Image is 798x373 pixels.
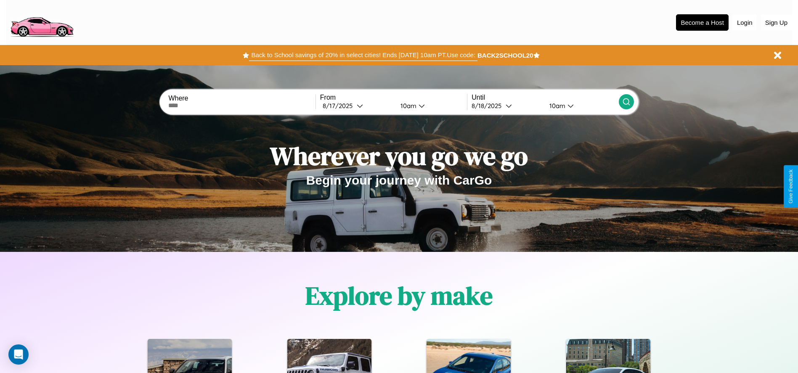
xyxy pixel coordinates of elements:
[8,344,29,365] div: Open Intercom Messenger
[249,49,477,61] button: Back to School savings of 20% in select cities! Ends [DATE] 10am PT.Use code:
[6,4,77,39] img: logo
[761,15,792,30] button: Sign Up
[168,95,315,102] label: Where
[320,94,467,101] label: From
[676,14,729,31] button: Become a Host
[543,101,619,110] button: 10am
[788,169,794,204] div: Give Feedback
[394,101,467,110] button: 10am
[472,94,618,101] label: Until
[396,102,419,110] div: 10am
[472,102,506,110] div: 8 / 18 / 2025
[733,15,757,30] button: Login
[545,102,567,110] div: 10am
[323,102,357,110] div: 8 / 17 / 2025
[477,52,533,59] b: BACK2SCHOOL20
[305,278,493,313] h1: Explore by make
[320,101,394,110] button: 8/17/2025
